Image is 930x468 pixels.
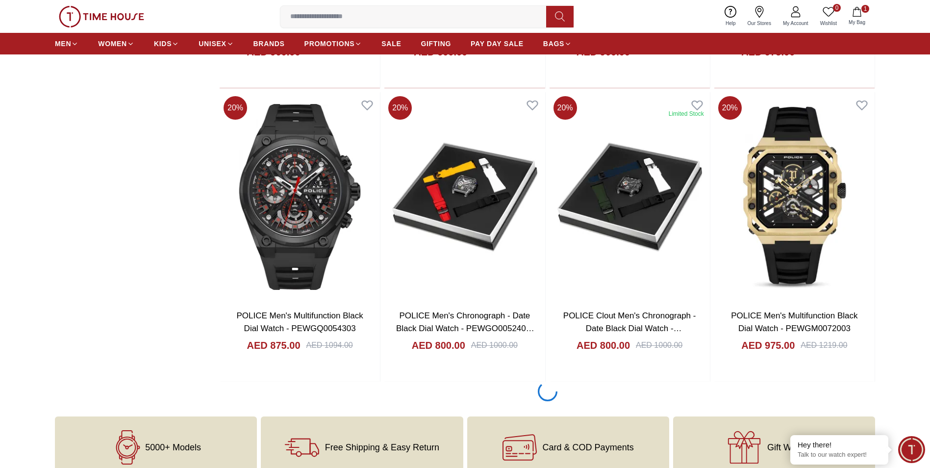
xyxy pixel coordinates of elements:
button: 1My Bag [843,5,871,28]
div: AED 1000.00 [636,339,682,351]
span: WOMEN [98,39,127,49]
span: Our Stores [744,20,775,27]
a: POLICE Men's Multifunction Black Dial Watch - PEWGM0072003 [731,311,857,333]
a: 0Wishlist [814,4,843,29]
div: AED 1219.00 [801,339,847,351]
a: POLICE Men's Multifunction Black Dial Watch - PEWGQ0054303 [236,311,363,333]
span: 1 [861,5,869,13]
span: 20 % [553,96,577,120]
span: PROMOTIONS [304,39,355,49]
span: Card & COD Payments [543,442,634,452]
div: AED 1094.00 [306,339,353,351]
span: MEN [55,39,71,49]
span: 5000+ Models [145,442,201,452]
a: BRANDS [253,35,285,52]
span: SALE [381,39,401,49]
span: KIDS [154,39,172,49]
a: WOMEN [98,35,134,52]
span: 0 [833,4,841,12]
a: MEN [55,35,78,52]
a: POLICE Clout Men's Chronograph - Date Black Dial Watch - PEWGO0052401-SET [563,311,696,345]
div: Chat Widget [898,436,925,463]
span: 20 % [224,96,247,120]
div: Limited Stock [669,110,704,118]
img: ... [59,6,144,27]
span: My Account [779,20,812,27]
a: POLICE Men's Chronograph - Date Black Dial Watch - PEWGO0052402-SET [396,311,534,345]
p: Talk to our watch expert! [798,451,881,459]
img: POLICE Men's Chronograph - Date Black Dial Watch - PEWGO0052402-SET [384,92,545,302]
h4: AED 800.00 [577,338,630,352]
span: Help [722,20,740,27]
h4: AED 875.00 [247,338,301,352]
span: 20 % [388,96,412,120]
span: PAY DAY SALE [471,39,524,49]
span: Gift Wrapping [767,442,821,452]
a: PROMOTIONS [304,35,362,52]
span: Free Shipping & Easy Return [325,442,439,452]
span: My Bag [845,19,869,26]
div: AED 1000.00 [471,339,518,351]
a: BAGS [543,35,572,52]
img: POLICE Men's Multifunction Black Dial Watch - PEWGM0072003 [714,92,875,302]
a: UNISEX [199,35,233,52]
h4: AED 800.00 [412,338,465,352]
a: GIFTING [421,35,451,52]
span: BAGS [543,39,564,49]
span: Wishlist [816,20,841,27]
img: POLICE Men's Multifunction Black Dial Watch - PEWGQ0054303 [220,92,380,302]
span: UNISEX [199,39,226,49]
h4: AED 975.00 [741,338,795,352]
a: SALE [381,35,401,52]
span: GIFTING [421,39,451,49]
a: PAY DAY SALE [471,35,524,52]
div: Hey there! [798,440,881,450]
a: KIDS [154,35,179,52]
img: POLICE Clout Men's Chronograph - Date Black Dial Watch - PEWGO0052401-SET [550,92,710,302]
span: BRANDS [253,39,285,49]
a: Help [720,4,742,29]
span: 20 % [718,96,742,120]
a: Our Stores [742,4,777,29]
